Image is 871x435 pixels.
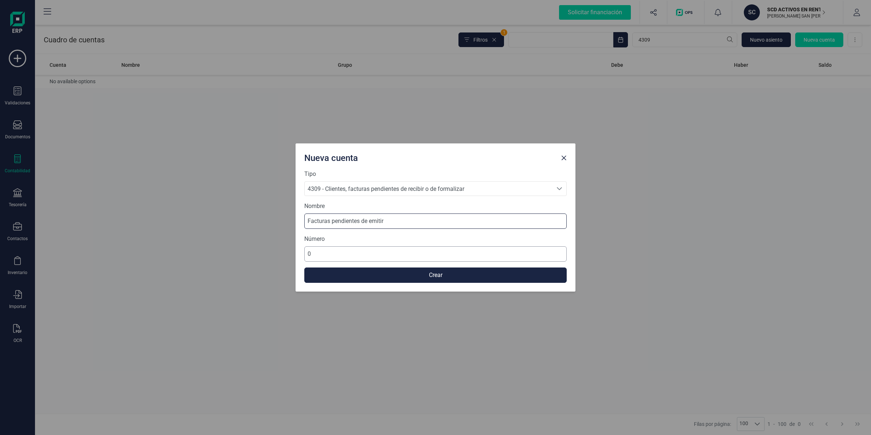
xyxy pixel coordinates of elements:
span: 4309 - Clientes, facturas pendientes de recibir o de formalizar [308,185,464,192]
div: Nueva cuenta [301,149,558,164]
div: Seleccione una cuenta [552,182,566,196]
button: Crear [304,267,567,283]
label: Nombre [304,202,325,211]
label: Número [304,235,325,243]
button: Close [558,152,570,164]
label: Tipo [304,170,316,178]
